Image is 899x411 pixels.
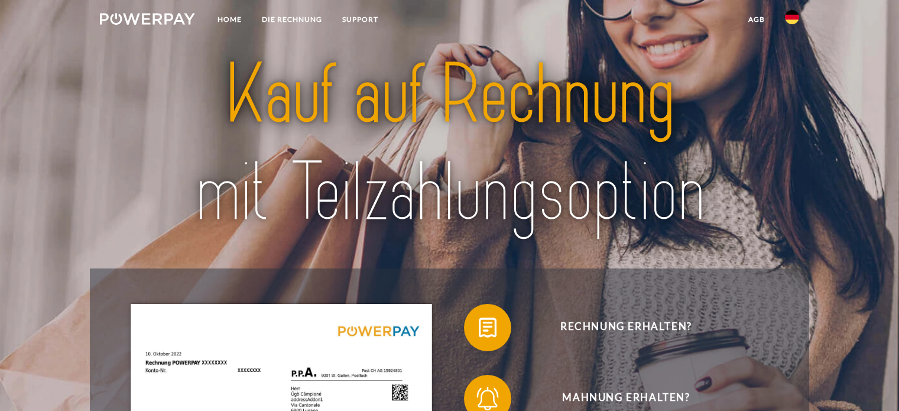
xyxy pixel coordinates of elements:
[134,41,764,247] img: title-powerpay_de.svg
[852,364,890,402] iframe: Bouton de lancement de la fenêtre de messagerie
[207,9,252,30] a: Home
[785,10,799,24] img: de
[464,304,771,351] button: Rechnung erhalten?
[738,9,775,30] a: agb
[481,304,771,351] span: Rechnung erhalten?
[100,13,195,25] img: logo-powerpay-white.svg
[252,9,332,30] a: DIE RECHNUNG
[332,9,388,30] a: SUPPORT
[473,313,502,342] img: qb_bill.svg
